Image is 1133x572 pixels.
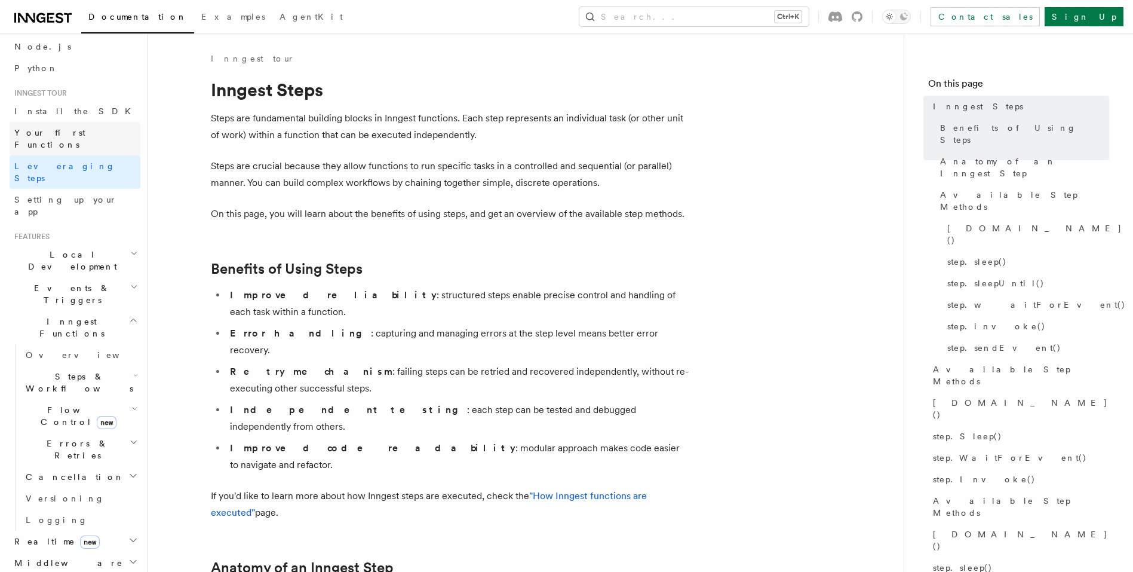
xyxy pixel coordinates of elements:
button: Cancellation [21,466,140,488]
li: : structured steps enable precise control and handling of each task within a function. [226,287,689,320]
a: Sign Up [1045,7,1123,26]
span: Documentation [88,12,187,22]
a: Overview [21,344,140,366]
span: Install the SDK [14,106,138,116]
a: [DOMAIN_NAME]() [928,392,1109,426]
span: Inngest tour [10,88,67,98]
span: step.invoke() [947,320,1046,332]
span: Examples [201,12,265,22]
li: : modular approach makes code easier to navigate and refactor. [226,440,689,473]
h1: Inngest Steps [211,79,689,100]
a: step.Invoke() [928,469,1109,490]
button: Inngest Functions [10,311,140,344]
span: [DOMAIN_NAME]() [933,528,1109,552]
span: Node.js [14,42,71,51]
span: Local Development [10,249,130,273]
a: Node.js [10,36,140,57]
a: Python [10,57,140,79]
span: step.Invoke() [933,473,1036,485]
span: Python [14,63,58,73]
a: Contact sales [931,7,1040,26]
button: Realtimenew [10,531,140,552]
span: Cancellation [21,471,124,483]
span: Events & Triggers [10,282,130,306]
span: Realtime [10,536,100,547]
span: Logging [26,515,88,525]
button: Errors & Retries [21,433,140,466]
li: : failing steps can be retried and recovered independently, without re-executing other successful... [226,363,689,397]
span: Features [10,232,50,241]
span: AgentKit [280,12,343,22]
a: Your first Functions [10,122,140,155]
a: Benefits of Using Steps [211,261,363,277]
a: Anatomy of an Inngest Step [935,151,1109,184]
a: Versioning [21,488,140,509]
span: Your first Functions [14,128,85,149]
strong: Error handling [230,328,371,339]
a: Available Step Methods [935,184,1109,218]
a: Documentation [81,4,194,33]
span: Inngest Functions [10,316,129,339]
li: : capturing and managing errors at the step level means better error recovery. [226,325,689,359]
strong: Independent testing [230,404,467,415]
a: Available Step Methods [928,490,1109,524]
a: AgentKit [272,4,350,32]
a: step.WaitForEvent() [928,447,1109,469]
span: new [80,536,100,549]
p: Steps are crucial because they allow functions to run specific tasks in a controlled and sequenti... [211,158,689,191]
a: Inngest Steps [928,96,1109,117]
h4: On this page [928,77,1109,96]
a: Install the SDK [10,100,140,122]
button: Search...Ctrl+K [579,7,809,26]
p: If you'd like to learn more about how Inngest steps are executed, check the page. [211,488,689,521]
span: Available Step Methods [940,189,1109,213]
span: Anatomy of an Inngest Step [940,155,1109,179]
span: Versioning [26,494,105,503]
button: Local Development [10,244,140,277]
strong: Improved reliability [230,289,437,301]
span: Available Step Methods [933,363,1109,387]
a: [DOMAIN_NAME]() [942,218,1109,251]
a: Logging [21,509,140,531]
a: step.sleep() [942,251,1109,273]
a: Available Step Methods [928,359,1109,392]
span: Benefits of Using Steps [940,122,1109,146]
span: step.sleepUntil() [947,277,1045,289]
p: On this page, you will learn about the benefits of using steps, and get an overview of the availa... [211,206,689,222]
span: Steps & Workflows [21,371,133,394]
a: step.sendEvent() [942,337,1109,359]
span: [DOMAIN_NAME]() [947,222,1122,246]
span: step.Sleep() [933,430,1002,442]
button: Toggle dark mode [882,10,911,24]
span: Flow Control [21,404,131,428]
button: Steps & Workflows [21,366,140,399]
a: Inngest tour [211,53,294,65]
span: step.waitForEvent() [947,299,1126,311]
a: step.Sleep() [928,426,1109,447]
span: [DOMAIN_NAME]() [933,397,1109,421]
button: Flow Controlnew [21,399,140,433]
span: Middleware [10,557,123,569]
p: Steps are fundamental building blocks in Inngest functions. Each step represents an individual ta... [211,110,689,143]
strong: Improved code readability [230,442,515,454]
li: : each step can be tested and debugged independently from others. [226,402,689,435]
span: step.sendEvent() [947,342,1061,354]
button: Events & Triggers [10,277,140,311]
span: Available Step Methods [933,495,1109,519]
span: Errors & Retries [21,438,130,461]
a: Examples [194,4,272,32]
span: Overview [26,350,149,360]
span: step.WaitForEvent() [933,452,1087,464]
span: new [97,416,116,429]
a: [DOMAIN_NAME]() [928,524,1109,557]
div: Inngest Functions [10,344,140,531]
span: Setting up your app [14,195,117,216]
a: Setting up your app [10,189,140,222]
a: Leveraging Steps [10,155,140,189]
kbd: Ctrl+K [775,11,802,23]
a: Benefits of Using Steps [935,117,1109,151]
a: step.sleepUntil() [942,273,1109,294]
a: step.waitForEvent() [942,294,1109,316]
span: Inngest Steps [933,100,1023,112]
a: step.invoke() [942,316,1109,337]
